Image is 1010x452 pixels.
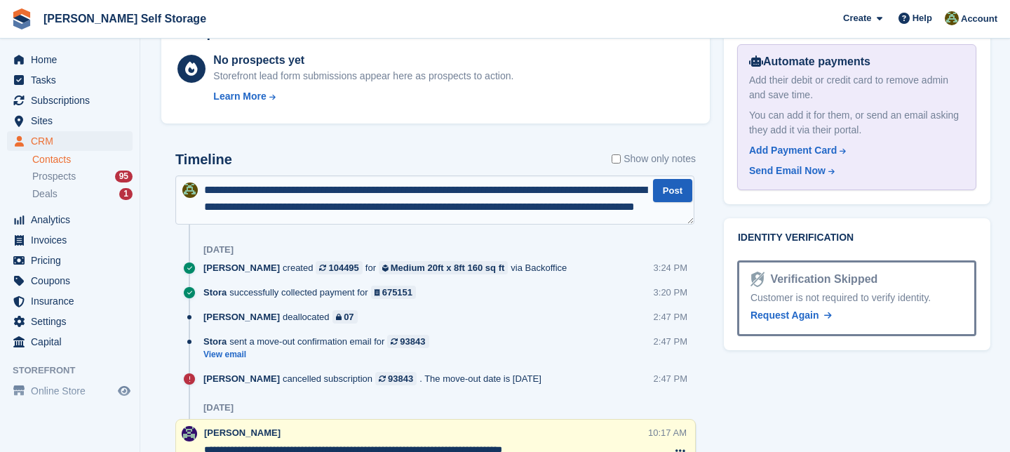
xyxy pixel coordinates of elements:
[7,50,133,69] a: menu
[175,152,232,168] h2: Timeline
[738,232,976,244] h2: Identity verification
[749,143,959,158] a: Add Payment Card
[612,152,696,166] label: Show only notes
[612,152,621,166] input: Show only notes
[387,335,429,348] a: 93843
[182,426,197,441] img: Matthew Jones
[31,91,115,110] span: Subscriptions
[654,372,687,385] div: 2:47 PM
[7,332,133,352] a: menu
[31,381,115,401] span: Online Store
[203,310,280,324] span: [PERSON_NAME]
[203,372,548,385] div: cancelled subscription . The move-out date is [DATE]
[203,244,234,255] div: [DATE]
[7,230,133,250] a: menu
[648,426,687,439] div: 10:17 AM
[765,271,877,288] div: Verification Skipped
[31,210,115,230] span: Analytics
[7,111,133,131] a: menu
[213,89,513,104] a: Learn More
[7,381,133,401] a: menu
[654,335,687,348] div: 2:47 PM
[32,169,133,184] a: Prospects 95
[375,372,417,385] a: 93843
[31,111,115,131] span: Sites
[7,91,133,110] a: menu
[31,230,115,250] span: Invoices
[213,52,513,69] div: No prospects yet
[379,261,508,274] a: Medium 20ft x 8ft 160 sq ft
[31,332,115,352] span: Capital
[31,70,115,90] span: Tasks
[750,272,765,287] img: Identity Verification Ready
[204,427,281,438] span: [PERSON_NAME]
[31,131,115,151] span: CRM
[203,402,234,413] div: [DATE]
[7,271,133,291] a: menu
[203,372,280,385] span: [PERSON_NAME]
[203,335,436,348] div: sent a move-out confirmation email for
[913,11,932,25] span: Help
[388,372,413,385] div: 93843
[749,164,826,178] div: Send Email Now
[382,286,412,299] div: 675151
[11,8,32,29] img: stora-icon-8386f47178a22dfd0bd8f6a31ec36ba5ce8667c1dd55bd0f319d3a0aa187defe.svg
[749,108,964,138] div: You can add it for them, or send an email asking they add it via their portal.
[203,286,423,299] div: successfully collected payment for
[213,89,266,104] div: Learn More
[750,310,819,321] span: Request Again
[31,251,115,270] span: Pricing
[316,261,362,274] a: 104495
[945,11,959,25] img: Karl
[203,261,280,274] span: [PERSON_NAME]
[203,335,227,348] span: Stora
[371,286,417,299] a: 675151
[961,12,997,26] span: Account
[7,312,133,331] a: menu
[344,310,353,324] div: 07
[843,11,871,25] span: Create
[653,179,692,202] button: Post
[31,50,115,69] span: Home
[654,310,687,324] div: 2:47 PM
[115,171,133,182] div: 95
[32,187,58,201] span: Deals
[7,70,133,90] a: menu
[32,153,133,166] a: Contacts
[38,7,212,30] a: [PERSON_NAME] Self Storage
[182,182,198,198] img: Karl
[32,187,133,201] a: Deals 1
[203,286,227,299] span: Stora
[750,308,832,323] a: Request Again
[31,271,115,291] span: Coupons
[654,261,687,274] div: 3:24 PM
[328,261,358,274] div: 104495
[749,53,964,70] div: Automate payments
[13,364,140,378] span: Storefront
[749,73,964,102] div: Add their debit or credit card to remove admin and save time.
[116,383,133,399] a: Preview store
[32,170,76,183] span: Prospects
[119,188,133,200] div: 1
[31,291,115,311] span: Insurance
[203,261,574,274] div: created for via Backoffice
[750,291,963,305] div: Customer is not required to verify identity.
[213,69,513,84] div: Storefront lead form submissions appear here as prospects to action.
[203,349,436,361] a: View email
[31,312,115,331] span: Settings
[7,210,133,230] a: menu
[332,310,358,324] a: 07
[749,143,837,158] div: Add Payment Card
[400,335,425,348] div: 93843
[7,131,133,151] a: menu
[391,261,505,274] div: Medium 20ft x 8ft 160 sq ft
[203,310,365,324] div: deallocated
[7,291,133,311] a: menu
[7,251,133,270] a: menu
[654,286,687,299] div: 3:20 PM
